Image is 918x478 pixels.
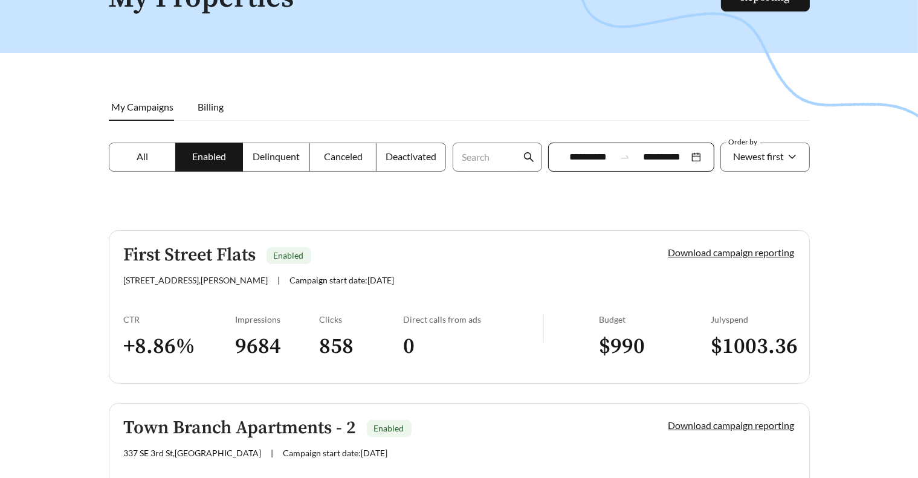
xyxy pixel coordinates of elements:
[124,314,236,325] div: CTR
[403,314,543,325] div: Direct calls from ads
[290,275,395,285] span: Campaign start date: [DATE]
[236,333,320,360] h3: 9684
[124,245,256,265] h5: First Street Flats
[668,419,795,431] a: Download campaign reporting
[112,101,174,112] span: My Campaigns
[124,418,357,438] h5: Town Branch Apartments - 2
[619,152,630,163] span: to
[271,448,274,458] span: |
[711,333,795,360] h3: $ 1003.36
[109,230,810,384] a: First Street FlatsEnabled[STREET_ADDRESS],[PERSON_NAME]|Campaign start date:[DATE]Download campai...
[599,314,711,325] div: Budget
[668,247,795,258] a: Download campaign reporting
[324,150,363,162] span: Canceled
[253,150,300,162] span: Delinquent
[192,150,226,162] span: Enabled
[319,333,403,360] h3: 858
[619,152,630,163] span: swap-right
[274,250,304,260] span: Enabled
[283,448,388,458] span: Campaign start date: [DATE]
[236,314,320,325] div: Impressions
[124,333,236,360] h3: + 8.86 %
[386,150,436,162] span: Deactivated
[278,275,280,285] span: |
[523,152,534,163] span: search
[124,448,262,458] span: 337 SE 3rd St , [GEOGRAPHIC_DATA]
[319,314,403,325] div: Clicks
[124,275,268,285] span: [STREET_ADDRESS] , [PERSON_NAME]
[599,333,711,360] h3: $ 990
[137,150,148,162] span: All
[734,150,784,162] span: Newest first
[198,101,224,112] span: Billing
[403,333,543,360] h3: 0
[543,314,544,343] img: line
[711,314,795,325] div: July spend
[374,423,404,433] span: Enabled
